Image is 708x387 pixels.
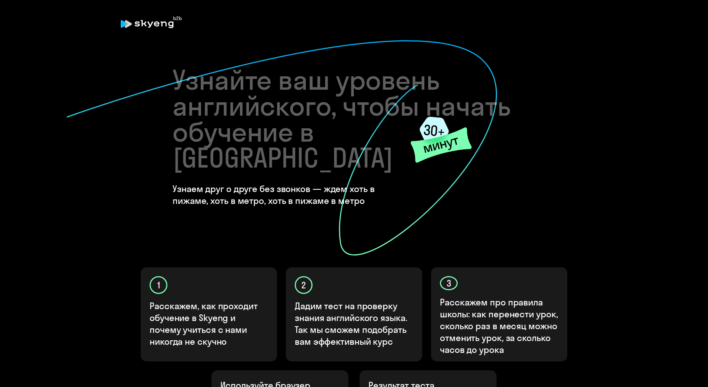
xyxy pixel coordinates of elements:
[295,300,414,347] p: Дадим тест на проверку знания английского языка. Так мы сможем подобрать вам эффективный курс
[440,296,559,355] p: Расскажем про правила школы: как перенести урок, сколько раз в месяц можно отменить урок, за скол...
[150,300,269,347] p: Расскажем, как проходит обучение в Skyeng и почему учиться с нами никогда не скучно
[150,276,167,294] div: 1
[295,276,313,294] div: 2
[440,276,458,290] div: 3
[173,67,535,171] h1: Узнайте ваш уровень английского, чтобы начать обучение в [GEOGRAPHIC_DATA]
[173,183,411,206] h4: Узнаем друг о друге без звонков — ждем хоть в пижаме, хоть в метро, хоть в пижаме в метро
